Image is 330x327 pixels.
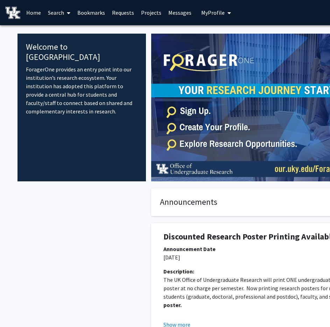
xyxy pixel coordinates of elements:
h4: Welcome to [GEOGRAPHIC_DATA] [26,42,138,62]
a: Home [23,0,44,25]
span: My Profile [201,9,225,16]
a: Search [44,0,74,25]
a: Messages [165,0,195,25]
a: Projects [138,0,165,25]
img: University of Kentucky Logo [5,7,20,19]
iframe: Chat [5,295,30,322]
a: Bookmarks [74,0,108,25]
p: ForagerOne provides an entry point into our institution’s research ecosystem. Your institution ha... [26,65,138,116]
a: Requests [108,0,138,25]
